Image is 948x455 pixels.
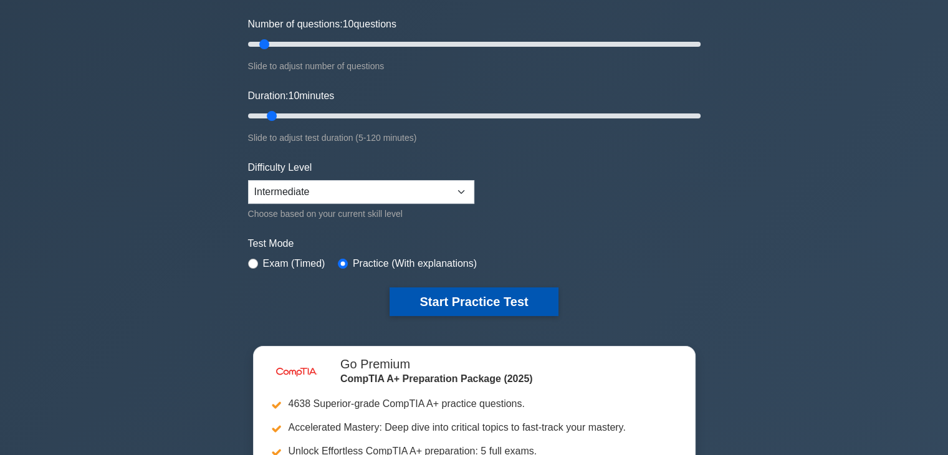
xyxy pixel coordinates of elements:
[248,236,701,251] label: Test Mode
[248,59,701,74] div: Slide to adjust number of questions
[288,90,299,101] span: 10
[248,89,335,103] label: Duration: minutes
[353,256,477,271] label: Practice (With explanations)
[248,130,701,145] div: Slide to adjust test duration (5-120 minutes)
[343,19,354,29] span: 10
[390,287,558,316] button: Start Practice Test
[263,256,325,271] label: Exam (Timed)
[248,206,474,221] div: Choose based on your current skill level
[248,17,396,32] label: Number of questions: questions
[248,160,312,175] label: Difficulty Level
